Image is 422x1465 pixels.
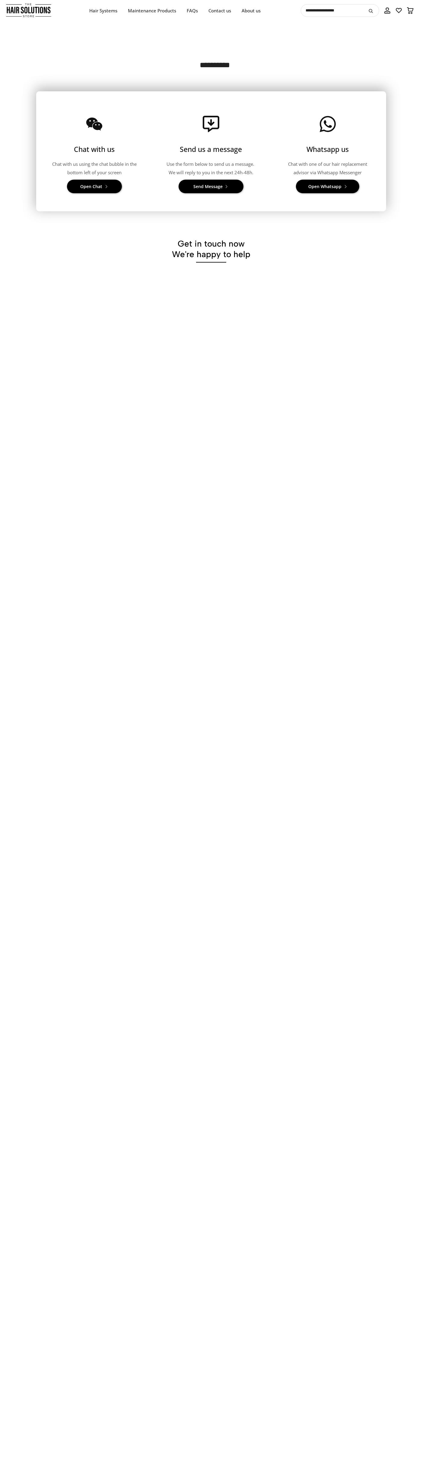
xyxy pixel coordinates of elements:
a: Send Message [179,180,243,193]
h3: Get in touch now [36,238,386,263]
img: The Hair Solutions Store [6,2,51,19]
a: Maintenance Products [122,7,181,14]
a: Open Chat [67,180,122,193]
div: Chat with one of our hair replacement advisor via Whatsapp Messenger [281,160,374,177]
a: About us [236,7,266,14]
div: Use the form below to send us a message. We will reply to you in the next 24h-48h. [165,160,257,177]
div: We're happy to help [36,249,386,260]
h3: Whatsapp us [281,142,374,157]
span: Send Message [193,182,223,191]
a: FAQs [181,7,203,14]
span: Open Whatsapp [308,182,341,191]
a: Open Whatsapp [296,180,359,193]
span: Open Chat [80,182,102,191]
h3: Send us a message [165,142,257,157]
a: Contact us [203,7,236,14]
a: Hair Systems [84,7,122,14]
div: Chat with us using the chat bubble in the bottom left of your screen [48,160,141,177]
h3: Chat with us [48,142,141,157]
